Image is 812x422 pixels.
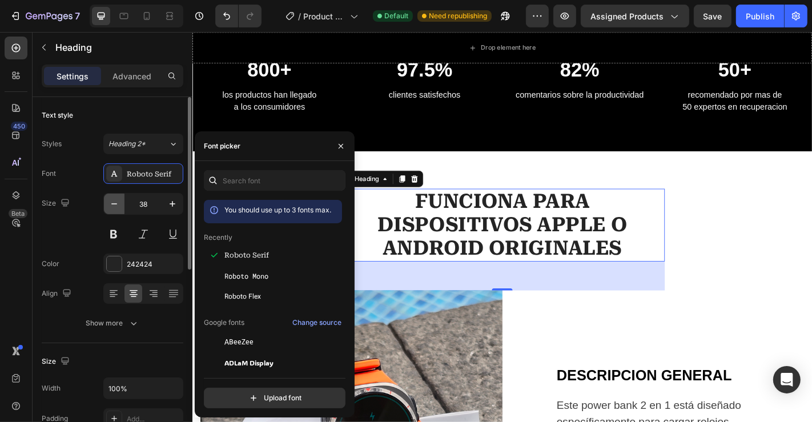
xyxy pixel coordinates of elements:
[127,169,180,179] div: Roboto Serif
[204,141,240,151] div: Font picker
[42,354,72,369] div: Size
[224,291,261,302] span: Roboto Flex
[204,388,345,408] button: Upload font
[127,259,180,270] div: 242424
[581,5,689,27] button: Assigned Products
[224,357,274,368] span: ADLaM Display
[292,317,341,328] div: Change source
[525,76,676,90] p: 50 expertos en recuperacion
[429,11,487,21] span: Need republishing
[103,134,183,154] button: Heading 2*
[292,316,342,329] button: Change source
[248,392,302,404] div: Upload font
[746,10,774,22] div: Publish
[55,41,179,54] p: Heading
[525,29,676,55] p: 50+
[112,70,151,82] p: Advanced
[224,206,331,214] span: You should use up to 3 fonts max.
[215,5,262,27] div: Undo/Redo
[525,62,676,76] p: recomendado por mas de
[590,10,664,22] span: Assigned Products
[204,317,244,328] p: Google fonts
[303,10,345,22] span: Product Page - [DATE] 11:50:24
[5,5,85,27] button: 7
[57,70,89,82] p: Settings
[694,5,731,27] button: Save
[104,378,183,399] input: Auto
[298,10,301,22] span: /
[75,9,80,23] p: 7
[384,11,408,21] span: Default
[11,122,27,131] div: 450
[42,196,72,211] div: Size
[42,313,183,333] button: Show more
[773,366,801,393] div: Open Intercom Messenger
[736,5,784,27] button: Publish
[42,110,73,120] div: Text style
[403,368,649,392] p: DESCRIPCION GENERAL
[204,170,345,191] input: Search font
[42,139,62,149] div: Styles
[86,317,139,329] div: Show more
[224,337,254,347] span: ABeeZee
[224,250,269,260] span: Roboto Serif
[204,232,232,243] p: Recently
[192,32,812,422] iframe: Design area
[42,383,61,393] div: Width
[42,259,59,269] div: Color
[177,157,208,167] div: Heading
[163,173,522,254] h2: FUNCIONA PARA DISPOSITIVOS APPLE O ANDROID ORIGINALES
[704,11,722,21] span: Save
[224,271,268,281] span: Roboto Mono
[42,168,56,179] div: Font
[353,62,504,76] p: comentarios sobre la productividad
[9,209,27,218] div: Beta
[108,139,146,149] span: Heading 2*
[42,286,74,302] div: Align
